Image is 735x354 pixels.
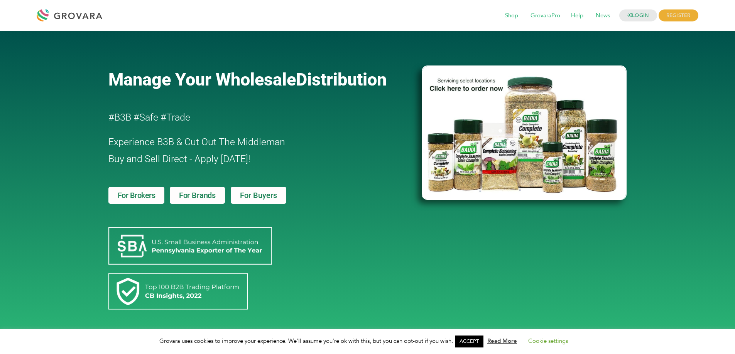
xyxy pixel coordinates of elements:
[108,153,250,164] span: Buy and Sell Direct - Apply [DATE]!
[296,69,387,90] span: Distribution
[455,336,483,347] a: ACCEPT
[500,12,524,20] a: Shop
[170,187,225,204] a: For Brands
[590,12,615,20] a: News
[525,8,566,23] span: GrovaraPro
[500,8,524,23] span: Shop
[108,69,409,90] a: Manage Your WholesaleDistribution
[619,10,657,22] a: LOGIN
[108,109,378,126] h2: #B3B #Safe #Trade
[108,187,165,204] a: For Brokers
[118,191,155,199] span: For Brokers
[525,12,566,20] a: GrovaraPro
[566,12,589,20] a: Help
[487,337,517,345] a: Read More
[159,337,576,345] span: Grovara uses cookies to improve your experience. We'll assume you're ok with this, but you can op...
[108,136,285,148] span: Experience B3B & Cut Out The Middleman
[240,191,277,199] span: For Buyers
[108,69,296,90] span: Manage Your Wholesale
[566,8,589,23] span: Help
[528,337,568,345] a: Cookie settings
[179,191,216,199] span: For Brands
[590,8,615,23] span: News
[231,187,286,204] a: For Buyers
[659,10,698,22] span: REGISTER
